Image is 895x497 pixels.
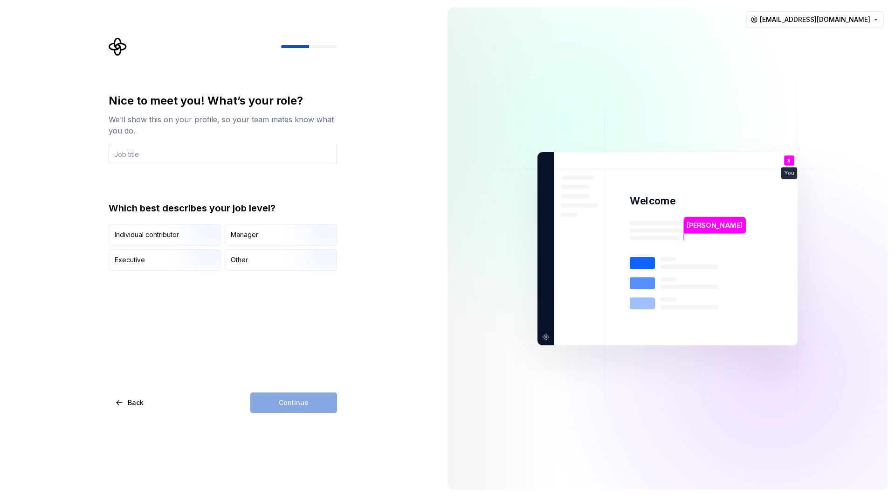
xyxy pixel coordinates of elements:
[687,220,743,230] p: [PERSON_NAME]
[109,392,151,413] button: Back
[760,15,870,24] span: [EMAIL_ADDRESS][DOMAIN_NAME]
[109,114,337,136] div: We’ll show this on your profile, so your team mates know what you do.
[746,11,884,28] button: [EMAIL_ADDRESS][DOMAIN_NAME]
[109,144,337,164] input: Job title
[787,158,791,163] p: S
[109,37,127,56] svg: Supernova Logo
[231,255,248,265] div: Other
[109,93,337,108] div: Nice to meet you! What’s your role?
[115,255,145,265] div: Executive
[115,230,179,239] div: Individual contributor
[109,202,337,215] div: Which best describes your job level?
[785,170,794,175] p: You
[630,194,675,208] p: Welcome
[128,398,144,407] span: Back
[231,230,258,239] div: Manager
